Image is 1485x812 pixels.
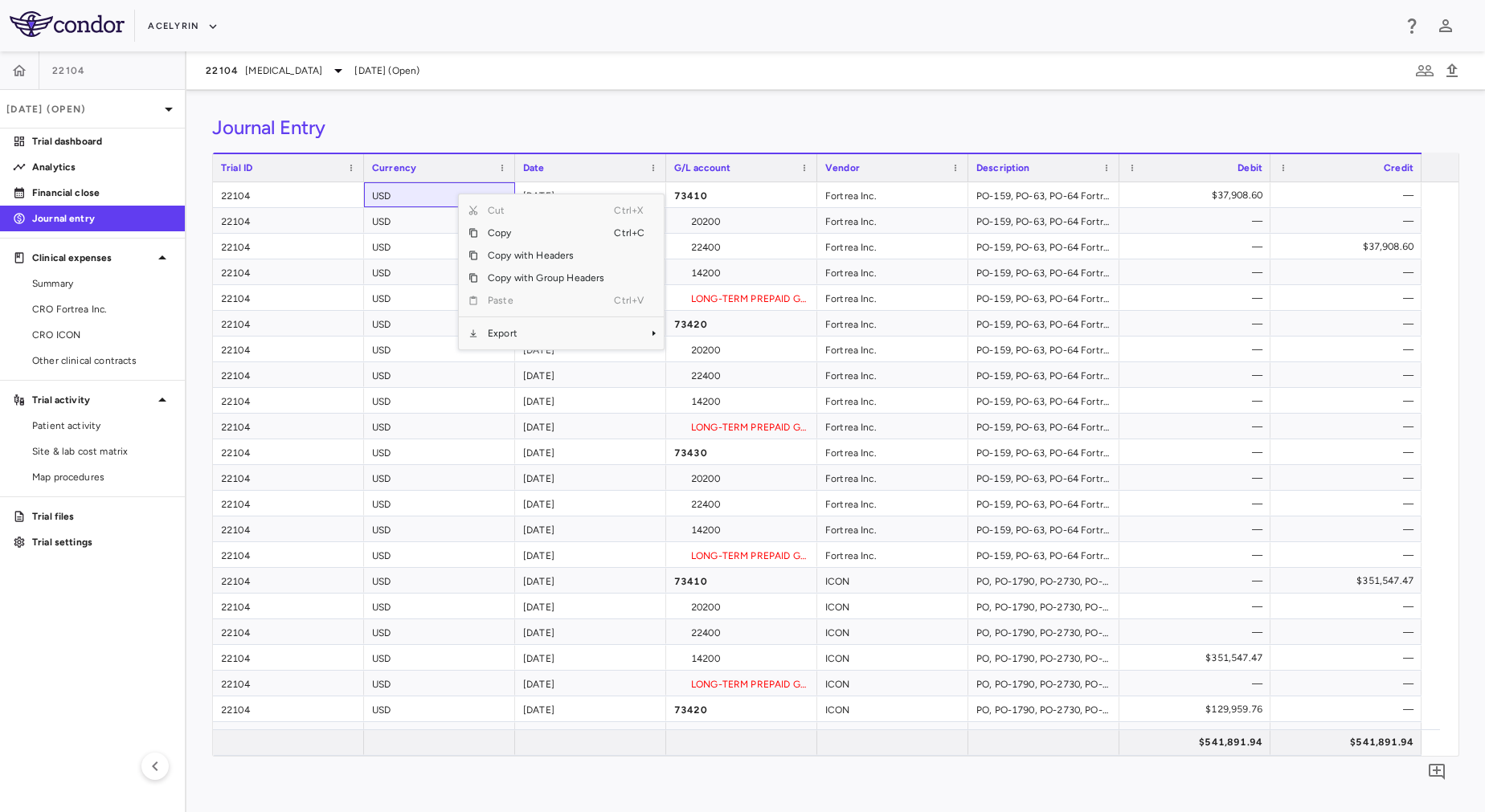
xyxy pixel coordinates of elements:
div: LONG-TERM PREPAID G/L [666,414,817,439]
div: — [1285,594,1413,619]
div: — [1285,362,1413,388]
span: Patient activity [32,418,172,433]
div: USD [364,182,515,207]
span: Ctrl+V [614,289,649,312]
svg: Add comment [1427,762,1446,781]
div: 22104 [213,645,364,670]
div: Fortrea Inc. [817,362,968,387]
div: USD [364,259,515,284]
div: — [1134,285,1262,311]
div: USD [364,645,515,670]
div: — [1134,619,1262,645]
p: Trial files [32,509,172,524]
div: 20200 [666,594,817,618]
div: [DATE] [515,491,666,516]
span: CRO Fortrea Inc. [32,302,172,316]
div: USD [364,465,515,490]
div: 22104 [213,388,364,413]
p: Trial activity [32,393,153,407]
div: — [1134,594,1262,619]
div: — [1134,542,1262,568]
span: [DATE] (Open) [354,63,419,78]
div: PO-159, PO-63, PO-64 Fortrea Inc. DIRECT_FEES [968,208,1119,233]
span: Summary [32,276,172,291]
div: — [1134,439,1262,465]
span: CRO ICON [32,328,172,342]
div: 22104 [213,208,364,233]
div: Fortrea Inc. [817,491,968,516]
div: 22400 [666,491,817,516]
div: 22104 [213,619,364,644]
div: PO-159, PO-63, PO-64 Fortrea Inc. INVESTIGATOR_FEES [968,465,1119,490]
div: — [1285,439,1413,465]
div: — [1285,619,1413,645]
div: 22104 [213,568,364,593]
span: Cut [478,199,614,222]
div: [DATE] [515,645,666,670]
span: 22104 [206,64,239,77]
div: — [1285,311,1413,337]
div: [DATE] [515,362,666,387]
div: $129,959.76 [1134,696,1262,722]
div: PO, PO-1790, PO-2730, PO-2773 ICON DIRECT_FEES [968,645,1119,670]
div: PO-159, PO-63, PO-64 Fortrea Inc. PASS_THROUGH [968,388,1119,413]
span: Copy [478,222,614,244]
div: USD [364,285,515,310]
div: — [1134,516,1262,542]
div: ICON [817,696,968,721]
div: — [1285,182,1413,208]
div: — [1134,311,1262,337]
div: 22104 [213,337,364,361]
span: Credit [1384,162,1413,173]
div: USD [364,542,515,567]
div: 20200 [666,722,817,747]
div: USD [364,722,515,747]
div: — [1285,388,1413,414]
div: USD [364,388,515,413]
div: 22104 [213,722,364,747]
span: Other clinical contracts [32,353,172,368]
div: USD [364,594,515,618]
div: 14200 [666,259,817,284]
div: 22104 [213,516,364,541]
div: 22104 [213,259,364,284]
div: [DATE] [515,619,666,644]
div: — [1285,671,1413,696]
div: 20200 [666,337,817,361]
span: Copy with Headers [478,244,614,267]
div: — [1134,362,1262,388]
div: 22400 [666,234,817,259]
div: $37,908.60 [1285,234,1413,259]
div: — [1134,234,1262,259]
div: Fortrea Inc. [817,259,968,284]
div: Fortrea Inc. [817,337,968,361]
div: $37,908.60 [1134,182,1262,208]
div: ICON [817,594,968,618]
div: — [1134,671,1262,696]
span: Ctrl+C [614,222,649,244]
div: 22104 [213,414,364,439]
div: PO-159, PO-63, PO-64 Fortrea Inc. DIRECT_FEES [968,182,1119,207]
span: [MEDICAL_DATA] [245,63,322,78]
div: ICON [817,722,968,747]
div: PO-159, PO-63, PO-64 Fortrea Inc. DIRECT_FEES [968,259,1119,284]
div: [DATE] [515,439,666,464]
div: PO-159, PO-63, PO-64 Fortrea Inc. PASS_THROUGH [968,362,1119,387]
div: ICON [817,645,968,670]
div: — [1134,568,1262,594]
p: Trial settings [32,535,172,549]
div: Fortrea Inc. [817,285,968,310]
span: 22104 [52,64,85,77]
div: USD [364,439,515,464]
button: Acelyrin [148,14,219,39]
div: [DATE] [515,388,666,413]
span: Trial ID [221,162,252,173]
div: Fortrea Inc. [817,516,968,541]
div: PO, PO-1790, PO-2730, PO-2773 ICON PASS_THROUGH [968,696,1119,721]
p: Financial close [32,186,172,200]
span: Paste [478,289,614,312]
span: Export [478,322,614,345]
div: USD [364,696,515,721]
span: Site & lab cost matrix [32,444,172,459]
div: — [1134,491,1262,516]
